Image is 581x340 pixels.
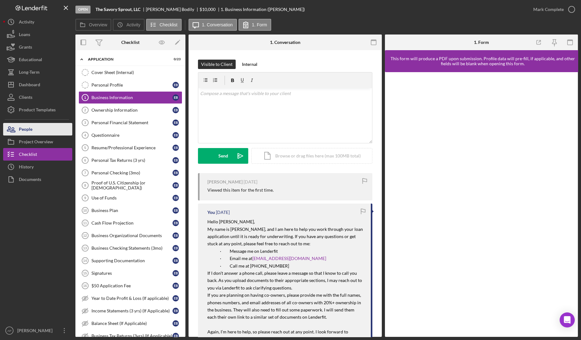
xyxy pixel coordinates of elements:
[242,60,257,69] div: Internal
[83,234,87,237] tspan: 12
[173,182,179,189] div: E B
[173,82,179,88] div: E B
[207,219,255,224] span: Hello [PERSON_NAME],
[84,171,86,175] tspan: 7
[200,7,216,12] span: $10,000
[88,57,165,61] div: Application
[173,145,179,151] div: E B
[79,91,182,104] a: 1Business InformationEB
[89,22,107,27] label: Overview
[84,133,86,137] tspan: 4
[84,183,86,187] tspan: 8
[238,19,271,31] button: 1. Form
[173,258,179,264] div: E B
[220,248,221,254] span: ·
[218,148,228,164] div: Send
[173,207,179,214] div: E B
[220,263,221,268] span: ·
[270,40,300,45] div: 1. Conversation
[91,133,173,138] div: Questionnaire
[252,22,267,27] label: 1. Form
[83,284,87,288] tspan: 16
[207,292,362,320] span: If you are planning on having co-owners, please provide me with the full names, phones numbers, a...
[79,154,182,167] a: 6Personal Tax Returns (3 yrs)EB
[83,221,87,225] tspan: 11
[79,217,182,229] a: 11Cash Flow ProjectionEB
[173,220,179,226] div: E B
[91,220,173,226] div: Cash Flow Projection
[173,333,179,339] div: E B
[173,270,179,276] div: E B
[91,321,173,326] div: Balance Sheet (If Applicable)
[173,170,179,176] div: E B
[79,79,182,91] a: Personal ProfileEB
[173,107,179,113] div: E B
[126,22,140,27] label: Activity
[173,283,179,289] div: E B
[91,208,173,213] div: Business Plan
[91,145,173,150] div: Resume/Professional Experience
[91,70,182,75] div: Cover Sheet (Internal)
[527,3,578,16] button: Mark Complete
[79,204,182,217] a: 10Business PlanEB
[173,157,179,163] div: E B
[189,19,237,31] button: 1. Conversation
[160,22,178,27] label: Checklist
[91,271,173,276] div: Signatures
[79,267,182,279] a: 15SignaturesEB
[91,95,173,100] div: Business Information
[198,60,236,69] button: Visible to Client
[173,120,179,126] div: E B
[79,242,182,254] a: 13Business Checking Statements (3mo)EB
[79,192,182,204] a: 9Use of FundsEB
[173,94,179,101] div: E B
[79,229,182,242] a: 12Business Organizational DocumentsEB
[220,256,221,261] span: ·
[8,329,12,332] text: AP
[146,7,200,12] div: [PERSON_NAME] Bodily
[173,195,179,201] div: E B
[79,179,182,192] a: 8Proof of U.S. Citizenship (or [DEMOGRAPHIC_DATA])EB
[173,295,179,301] div: E B
[173,308,179,314] div: E B
[388,56,578,66] div: This form will produce a PDF upon submission. Profile data will pre-fill, if applicable, and othe...
[84,158,86,162] tspan: 6
[79,305,182,317] a: Income Statements (3 yrs) (If Applicable)EB
[207,226,364,247] span: My name is [PERSON_NAME], and I am here to help you work through your loan application until it i...
[75,6,90,13] div: Open
[84,108,86,112] tspan: 2
[91,283,173,288] div: $50 Application Fee
[391,78,573,331] iframe: Lenderfit form
[79,104,182,116] a: 2Ownership InformationEB
[79,66,182,79] a: Cover Sheet (Internal)
[91,333,173,338] div: Business Tax Returns (3yrs) (If Applicable)
[91,120,173,125] div: Personal Financial Statement
[207,188,274,193] div: Viewed this item for the first time.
